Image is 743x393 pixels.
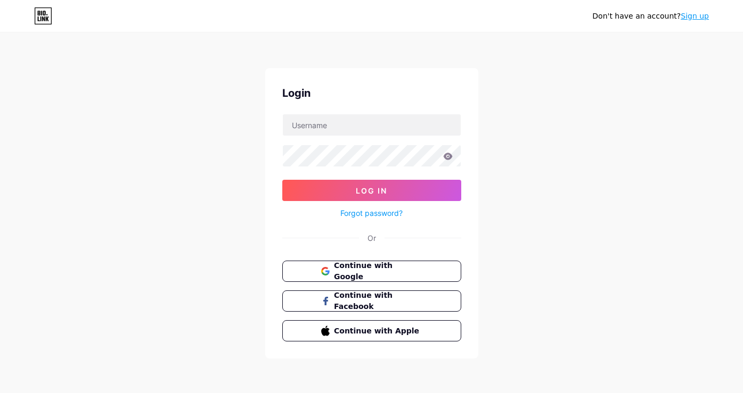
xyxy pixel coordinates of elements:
[334,290,422,312] span: Continue with Facebook
[340,207,403,219] a: Forgot password?
[282,290,461,312] button: Continue with Facebook
[282,261,461,282] button: Continue with Google
[368,232,376,244] div: Or
[681,12,709,20] a: Sign up
[334,260,422,282] span: Continue with Google
[283,114,461,136] input: Username
[334,325,422,337] span: Continue with Apple
[282,85,461,101] div: Login
[282,320,461,341] button: Continue with Apple
[356,186,387,195] span: Log In
[282,180,461,201] button: Log In
[592,11,709,22] div: Don't have an account?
